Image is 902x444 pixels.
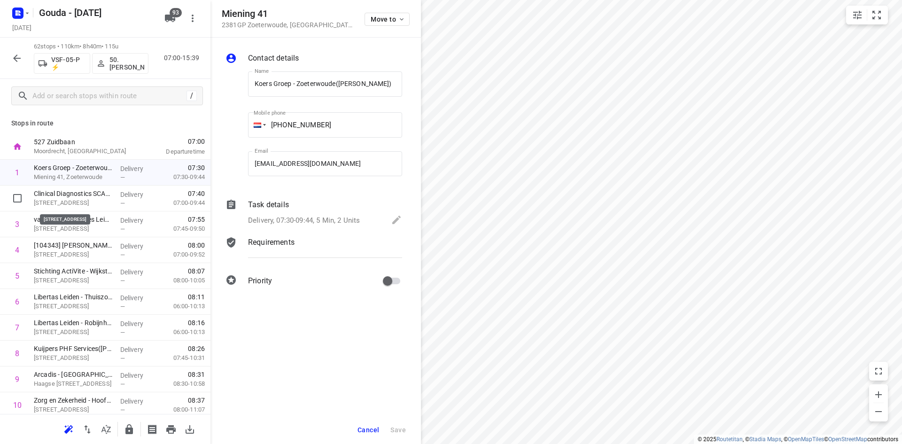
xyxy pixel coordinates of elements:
[248,275,272,287] p: Priority
[188,163,205,172] span: 07:30
[161,9,179,28] button: 93
[867,6,886,24] button: Fit zoom
[143,147,205,156] p: Departure time
[15,246,19,255] div: 4
[248,237,295,248] p: Requirements
[158,172,205,182] p: 07:30-09:44
[828,436,867,443] a: OpenStreetMap
[188,344,205,353] span: 08:26
[34,370,113,379] p: Arcadis - Leiden(Ezra van Loon)
[78,424,97,433] span: Reverse route
[170,8,182,17] span: 93
[120,251,125,258] span: —
[120,406,125,413] span: —
[248,53,299,64] p: Contact details
[34,224,113,234] p: [STREET_ADDRESS]
[391,214,402,226] svg: Edit
[34,137,132,147] p: 527 Zuidbaan
[188,318,205,327] span: 08:16
[254,110,286,116] label: Mobile phone
[120,277,125,284] span: —
[34,42,148,51] p: 62 stops • 110km • 8h40m • 115u
[846,6,888,24] div: small contained button group
[34,292,113,302] p: Libertas Leiden - Thuiszorg West(Simone Visser)
[158,379,205,389] p: 08:30-10:58
[35,5,157,20] h5: Gouda - [DATE]
[15,297,19,306] div: 6
[32,89,187,103] input: Add or search stops within route
[109,56,144,71] p: 50.Max Leijen Heeneman
[34,266,113,276] p: Stichting ActiVite - Wijksteunpunt Robijnstraat (ActiVite)(Madelon de Graaf)
[188,266,205,276] span: 08:07
[143,137,205,146] span: 07:00
[15,349,19,358] div: 8
[848,6,867,24] button: Map settings
[120,319,155,328] p: Delivery
[120,420,139,439] button: Lock route
[120,345,155,354] p: Delivery
[34,163,113,172] p: Koers Groep - Zoeterwoude(Tom Onderwater)
[248,199,289,210] p: Task details
[158,250,205,259] p: 07:00-09:52
[34,250,113,259] p: [STREET_ADDRESS]
[120,200,125,207] span: —
[15,220,19,229] div: 3
[188,292,205,302] span: 08:11
[222,8,353,19] h5: Miening 41
[92,53,148,74] button: 50.[PERSON_NAME]
[158,405,205,414] p: 08:00-11:07
[187,91,197,101] div: /
[180,424,199,433] span: Download route
[188,189,205,198] span: 07:40
[158,327,205,337] p: 06:00-10:13
[34,344,113,353] p: Kuijpers PHF Services(Jean-Paul Suvaal)
[698,436,898,443] li: © 2025 , © , © © contributors
[11,118,199,128] p: Stops in route
[15,375,19,384] div: 9
[120,371,155,380] p: Delivery
[716,436,743,443] a: Routetitan
[120,190,155,199] p: Delivery
[158,224,205,234] p: 07:45-09:50
[34,241,113,250] p: [104343] Van Doorn Geldermalsen B.V., Leiden(M. van de Bovenkamp)
[34,327,113,337] p: [STREET_ADDRESS]
[749,436,781,443] a: Stadia Maps
[13,401,22,410] div: 10
[15,272,19,280] div: 5
[188,370,205,379] span: 08:31
[59,424,78,433] span: Reoptimize route
[34,276,113,285] p: [STREET_ADDRESS]
[225,199,402,227] div: Task detailsDelivery, 07:30-09:44, 5 Min, 2 Units
[248,215,360,226] p: Delivery, 07:30-09:44, 5 Min, 2 Units
[158,353,205,363] p: 07:45-10:31
[34,379,113,389] p: Haagse Schouwweg 6-E, Leiden
[34,405,113,414] p: Haagse Schouwweg 12, Leiden
[34,215,113,224] p: van Dorp installaties Leiden - Amphoraweg (Marcel)
[34,189,113,198] p: Clinical Diagnostics SCAL BV(Receptie)
[188,396,205,405] span: 08:37
[120,397,155,406] p: Delivery
[34,396,113,405] p: Zorg en Zekerheid - Hoofdkantoor(Gerard de Koning)
[120,216,155,225] p: Delivery
[143,424,162,433] span: Print shipping labels
[8,189,27,208] span: Select
[183,9,202,28] button: More
[97,424,116,433] span: Sort by time window
[248,112,402,138] input: 1 (702) 123-4567
[188,241,205,250] span: 08:00
[164,53,203,63] p: 07:00-15:39
[34,353,113,363] p: Haagse Schouwweg 6, Leiden
[358,426,379,434] span: Cancel
[120,355,125,362] span: —
[8,22,35,33] h5: Project date
[34,198,113,208] p: [STREET_ADDRESS]
[158,302,205,311] p: 06:00-10:13
[158,276,205,285] p: 08:00-10:05
[788,436,824,443] a: OpenMapTiles
[34,147,132,156] p: Moordrecht, [GEOGRAPHIC_DATA]
[248,112,266,138] div: Netherlands: + 31
[34,318,113,327] p: Libertas Leiden - Robijnhof(Simone Visser)
[120,174,125,181] span: —
[225,237,402,265] div: Requirements
[120,241,155,251] p: Delivery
